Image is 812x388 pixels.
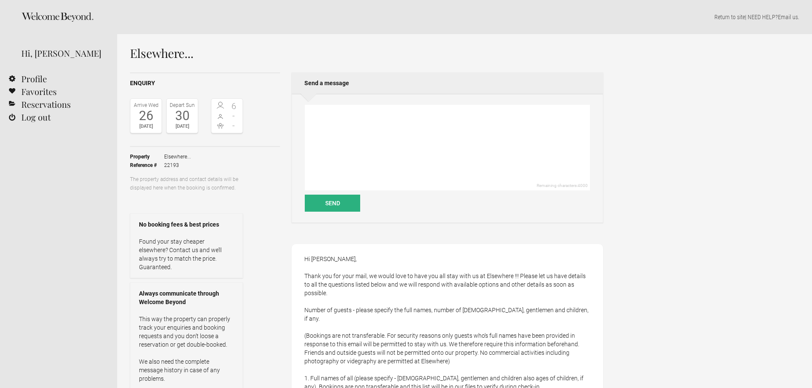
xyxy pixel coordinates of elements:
button: Send [305,195,360,212]
span: - [227,112,241,120]
strong: Always communicate through Welcome Beyond [139,289,234,306]
div: 26 [133,109,159,122]
span: 6 [227,102,241,110]
p: Found your stay cheaper elsewhere? Contact us and we’ll always try to match the price. Guaranteed. [139,237,234,271]
strong: Reference # [130,161,164,170]
strong: Property [130,152,164,161]
span: Elsewhere... [164,152,191,161]
strong: No booking fees & best prices [139,220,234,229]
a: Email us [778,14,798,20]
h2: Enquiry [130,79,280,88]
div: Arrive Wed [133,101,159,109]
h1: Elsewhere... [130,47,603,60]
p: The property address and contact details will be displayed here when the booking is confirmed. [130,175,243,192]
div: Depart Sun [169,101,196,109]
div: [DATE] [169,122,196,131]
div: [DATE] [133,122,159,131]
span: - [227,121,241,130]
p: | NEED HELP? . [130,13,799,21]
div: Hi, [PERSON_NAME] [21,47,104,60]
h2: Send a message [292,72,603,94]
a: Return to site [714,14,745,20]
span: 22193 [164,161,191,170]
div: 30 [169,109,196,122]
p: This way the property can properly track your enquiries and booking requests and you don’t loose ... [139,315,234,383]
